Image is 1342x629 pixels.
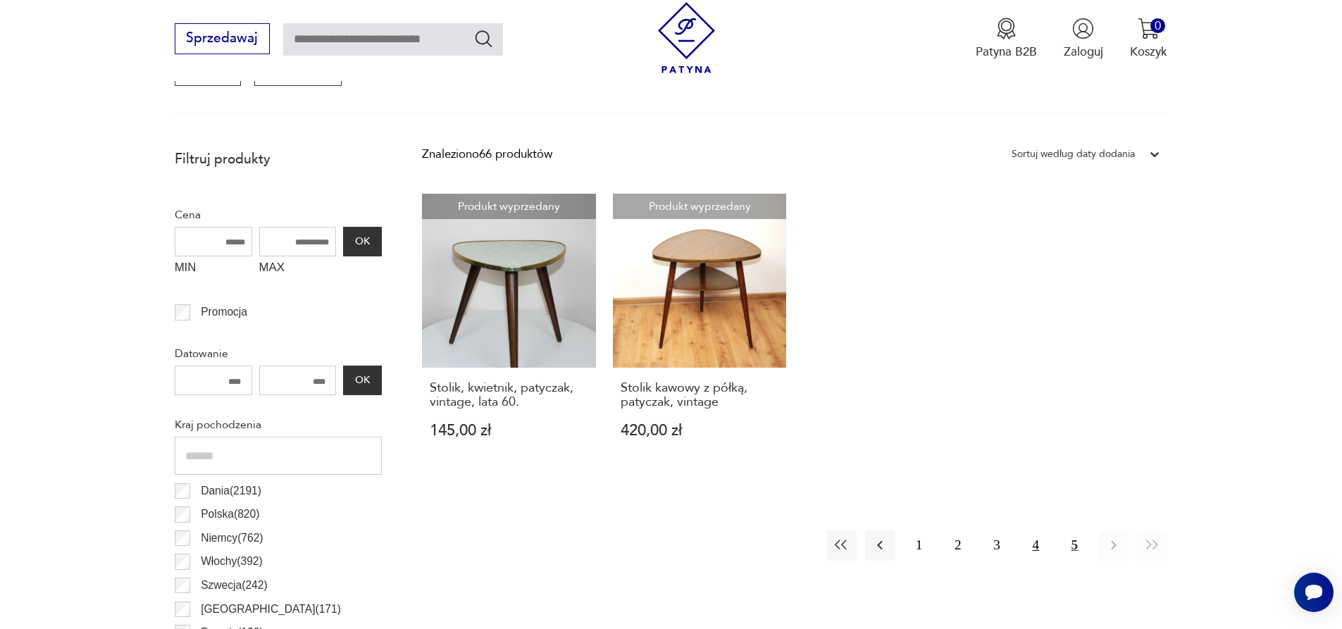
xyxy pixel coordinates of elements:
[976,44,1037,60] p: Patyna B2B
[1150,18,1165,33] div: 0
[343,366,381,395] button: OK
[175,256,252,283] label: MIN
[1138,18,1160,39] img: Ikona koszyka
[201,552,263,571] p: Włochy ( 392 )
[1060,530,1090,561] button: 5
[175,344,382,363] p: Datowanie
[175,23,270,54] button: Sprzedawaj
[201,576,268,594] p: Szwecja ( 242 )
[981,530,1012,561] button: 3
[422,145,552,163] div: Znaleziono 66 produktów
[343,227,381,256] button: OK
[904,530,934,561] button: 1
[613,194,787,471] a: Produkt wyprzedanyStolik kawowy z półką, patyczak, vintageStolik kawowy z półką, patyczak, vintag...
[621,423,779,438] p: 420,00 zł
[621,381,779,410] h3: Stolik kawowy z półką, patyczak, vintage
[175,150,382,168] p: Filtruj produkty
[943,530,973,561] button: 2
[1012,145,1135,163] div: Sortuj według daty dodania
[1130,44,1167,60] p: Koszyk
[1064,44,1103,60] p: Zaloguj
[976,18,1037,60] button: Patyna B2B
[473,28,494,49] button: Szukaj
[175,416,382,434] p: Kraj pochodzenia
[1130,18,1167,60] button: 0Koszyk
[201,482,261,500] p: Dania ( 2191 )
[175,206,382,224] p: Cena
[430,381,588,410] h3: Stolik, kwietnik, patyczak, vintage, lata 60.
[995,18,1017,39] img: Ikona medalu
[201,505,259,523] p: Polska ( 820 )
[1072,18,1094,39] img: Ikonka użytkownika
[259,256,337,283] label: MAX
[430,423,588,438] p: 145,00 zł
[422,194,596,471] a: Produkt wyprzedanyStolik, kwietnik, patyczak, vintage, lata 60.Stolik, kwietnik, patyczak, vintag...
[651,2,722,73] img: Patyna - sklep z meblami i dekoracjami vintage
[976,18,1037,60] a: Ikona medaluPatyna B2B
[201,529,263,547] p: Niemcy ( 762 )
[201,600,341,618] p: [GEOGRAPHIC_DATA] ( 171 )
[1064,18,1103,60] button: Zaloguj
[175,34,270,45] a: Sprzedawaj
[1294,573,1334,612] iframe: Smartsupp widget button
[201,303,247,321] p: Promocja
[1021,530,1051,561] button: 4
